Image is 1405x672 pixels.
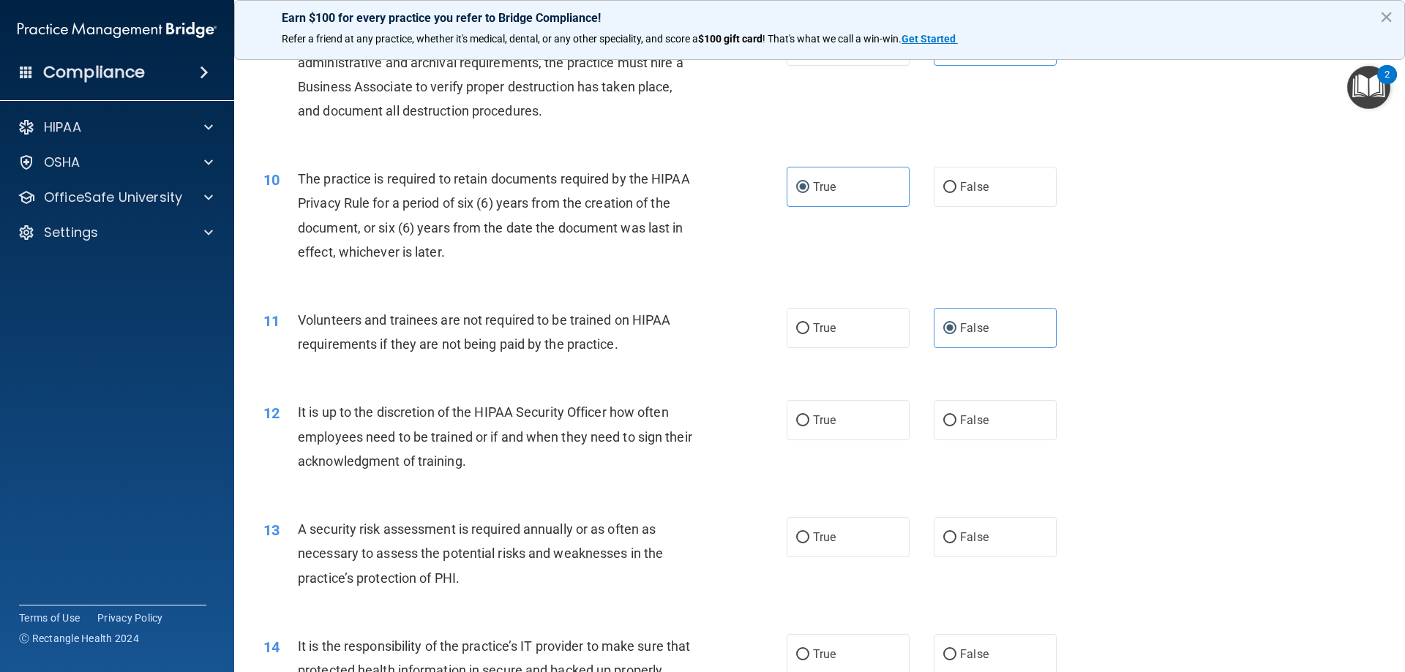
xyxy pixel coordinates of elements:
[796,415,809,426] input: True
[263,638,280,656] span: 14
[902,33,956,45] strong: Get Started
[263,312,280,330] span: 11
[698,33,763,45] strong: $100 gift card
[813,647,836,661] span: True
[298,404,692,468] span: It is up to the discretion of the HIPAA Security Officer how often employees need to be trained o...
[1379,5,1393,29] button: Close
[813,413,836,427] span: True
[44,189,182,206] p: OfficeSafe University
[298,30,683,118] span: To properly destroy records that have satisfied legal, fiscal, administrative and archival requir...
[1347,66,1390,109] button: Open Resource Center, 2 new notifications
[960,530,989,544] span: False
[813,321,836,335] span: True
[813,180,836,194] span: True
[813,530,836,544] span: True
[97,611,163,625] a: Privacy Policy
[943,323,956,334] input: False
[298,171,690,260] span: The practice is required to retain documents required by the HIPAA Privacy Rule for a period of s...
[19,611,80,625] a: Terms of Use
[960,321,989,335] span: False
[796,649,809,660] input: True
[298,312,670,352] span: Volunteers and trainees are not required to be trained on HIPAA requirements if they are not bein...
[943,532,956,543] input: False
[263,404,280,422] span: 12
[263,521,280,539] span: 13
[960,180,989,194] span: False
[18,154,213,171] a: OSHA
[960,413,989,427] span: False
[282,33,698,45] span: Refer a friend at any practice, whether it's medical, dental, or any other speciality, and score a
[298,521,663,585] span: A security risk assessment is required annually or as often as necessary to assess the potential ...
[902,33,958,45] a: Get Started
[18,189,213,206] a: OfficeSafe University
[44,154,80,171] p: OSHA
[943,182,956,193] input: False
[43,62,145,83] h4: Compliance
[18,118,213,136] a: HIPAA
[18,15,217,45] img: PMB logo
[282,11,1357,25] p: Earn $100 for every practice you refer to Bridge Compliance!
[19,631,139,646] span: Ⓒ Rectangle Health 2024
[44,224,98,241] p: Settings
[44,118,81,136] p: HIPAA
[18,224,213,241] a: Settings
[960,647,989,661] span: False
[943,415,956,426] input: False
[763,33,902,45] span: ! That's what we call a win-win.
[796,323,809,334] input: True
[796,182,809,193] input: True
[263,171,280,189] span: 10
[1385,75,1390,94] div: 2
[943,649,956,660] input: False
[796,532,809,543] input: True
